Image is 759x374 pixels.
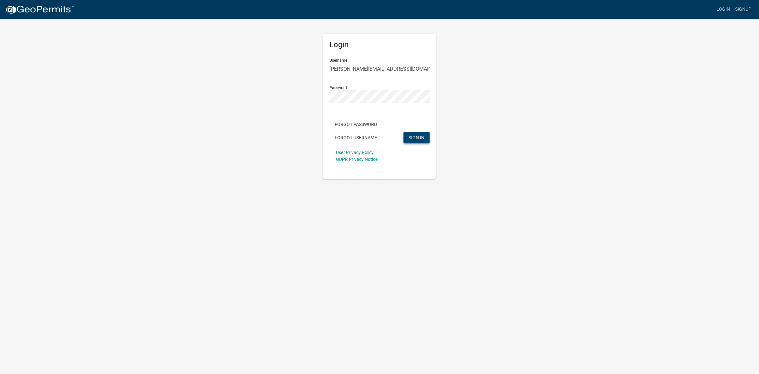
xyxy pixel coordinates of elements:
[329,119,382,130] button: Forgot Password
[336,150,374,155] a: User Privacy Policy
[329,132,382,143] button: Forgot Username
[403,132,430,143] button: SIGN IN
[329,40,430,49] h5: Login
[733,3,754,16] a: Signup
[336,157,378,162] a: GDPR Privacy Notice
[409,135,424,140] span: SIGN IN
[714,3,733,16] a: Login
